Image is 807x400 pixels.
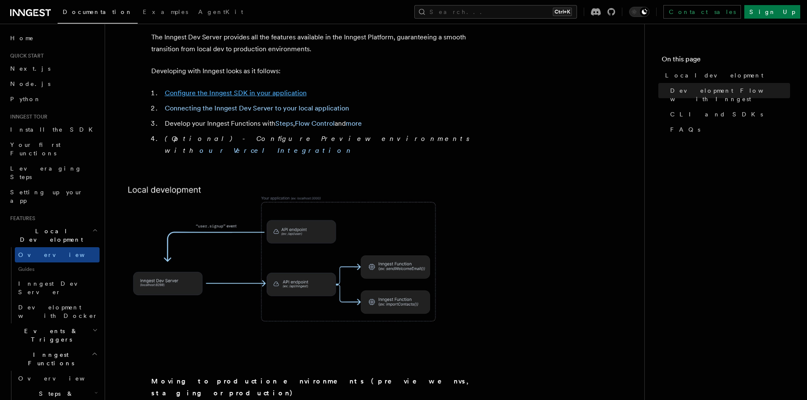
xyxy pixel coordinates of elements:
[7,227,92,244] span: Local Development
[662,54,790,68] h4: On this page
[7,350,92,367] span: Inngest Functions
[553,8,572,16] kbd: Ctrl+K
[414,5,577,19] button: Search...Ctrl+K
[7,185,100,208] a: Setting up your app
[667,83,790,107] a: Development Flow with Inngest
[10,80,50,87] span: Node.js
[151,377,474,397] strong: Moving to production environments (preview envs, staging or production)
[665,71,763,80] span: Local development
[670,125,700,134] span: FAQs
[18,251,105,258] span: Overview
[200,146,354,154] a: our Vercel Integration
[10,126,98,133] span: Install the SDK
[15,300,100,323] a: Development with Docker
[662,68,790,83] a: Local development
[7,161,100,185] a: Leveraging Steps
[7,122,100,137] a: Install the SDK
[165,135,474,154] em: (Optional) - Configure Preview environments with
[7,91,100,107] a: Python
[15,371,100,386] a: Overview
[7,223,100,247] button: Local Development
[162,118,490,130] li: Develop your Inngest Functions with , and
[198,8,243,15] span: AgentKit
[744,5,800,19] a: Sign Up
[193,3,248,23] a: AgentKit
[670,86,790,103] span: Development Flow with Inngest
[10,65,50,72] span: Next.js
[295,119,335,127] a: Flow Control
[10,34,34,42] span: Home
[165,89,307,97] a: Configure the Inngest SDK in your application
[7,30,100,46] a: Home
[667,122,790,137] a: FAQs
[10,96,41,102] span: Python
[151,31,490,55] p: The Inngest Dev Server provides all the features available in the Inngest Platform, guaranteeing ...
[667,107,790,122] a: CLI and SDKs
[7,113,47,120] span: Inngest tour
[15,262,100,276] span: Guides
[7,76,100,91] a: Node.js
[15,276,100,300] a: Inngest Dev Server
[7,61,100,76] a: Next.js
[7,215,35,222] span: Features
[7,52,44,59] span: Quick start
[7,323,100,347] button: Events & Triggers
[275,119,293,127] a: Steps
[138,3,193,23] a: Examples
[7,247,100,323] div: Local Development
[10,141,61,157] span: Your first Functions
[151,65,490,77] p: Developing with Inngest looks as it follows:
[10,165,82,180] span: Leveraging Steps
[18,375,105,382] span: Overview
[7,347,100,371] button: Inngest Functions
[10,189,83,204] span: Setting up your app
[346,119,362,127] a: more
[629,7,649,17] button: Toggle dark mode
[18,280,91,295] span: Inngest Dev Server
[63,8,133,15] span: Documentation
[670,110,763,119] span: CLI and SDKs
[143,8,188,15] span: Examples
[119,177,458,353] img: The Inngest Dev Server runs locally on your machine and communicates with your local application.
[18,304,98,319] span: Development with Docker
[58,3,138,24] a: Documentation
[15,247,100,262] a: Overview
[663,5,741,19] a: Contact sales
[7,137,100,161] a: Your first Functions
[165,104,349,112] a: Connecting the Inngest Dev Server to your local application
[7,327,92,344] span: Events & Triggers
